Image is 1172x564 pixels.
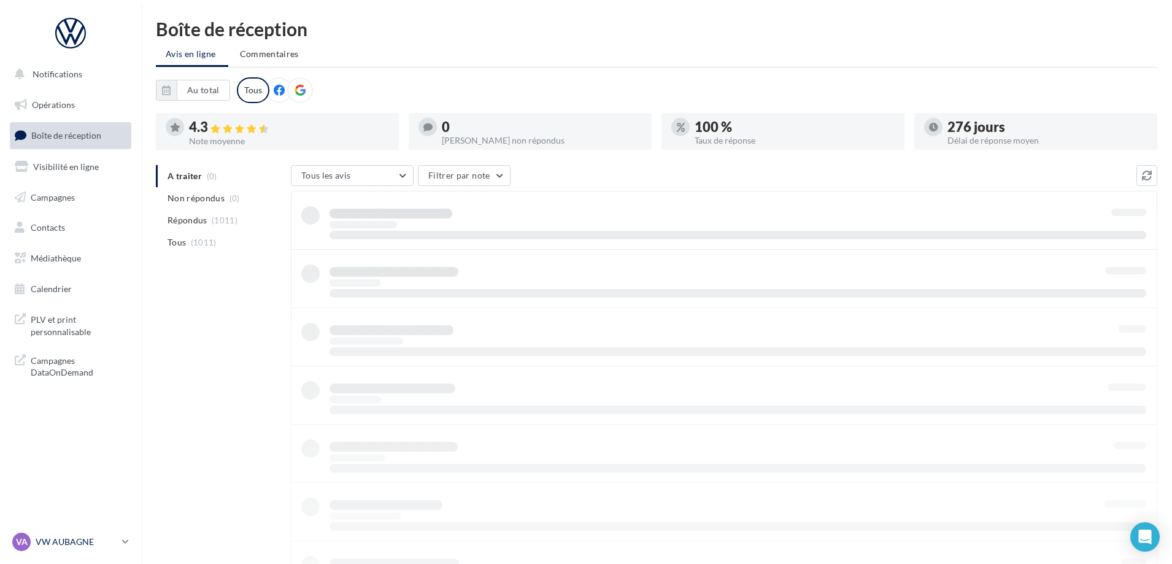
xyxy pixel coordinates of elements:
[229,193,240,203] span: (0)
[33,69,82,79] span: Notifications
[947,136,1147,145] div: Délai de réponse moyen
[212,215,237,225] span: (1011)
[7,92,134,118] a: Opérations
[947,120,1147,134] div: 276 jours
[31,191,75,202] span: Campagnes
[191,238,217,247] span: (1011)
[189,120,389,134] div: 4.3
[156,20,1157,38] div: Boîte de réception
[156,80,230,101] button: Au total
[36,536,117,548] p: VW AUBAGNE
[31,311,126,338] span: PLV et print personnalisable
[7,122,134,149] a: Boîte de réception
[16,536,28,548] span: VA
[240,48,299,59] span: Commentaires
[7,61,129,87] button: Notifications
[7,154,134,180] a: Visibilité en ligne
[31,284,72,294] span: Calendrier
[7,276,134,302] a: Calendrier
[7,245,134,271] a: Médiathèque
[7,185,134,211] a: Campagnes
[168,192,225,204] span: Non répondus
[168,214,207,226] span: Répondus
[33,161,99,172] span: Visibilité en ligne
[32,99,75,110] span: Opérations
[7,306,134,342] a: PLV et print personnalisable
[177,80,230,101] button: Au total
[695,136,895,145] div: Taux de réponse
[442,120,642,134] div: 0
[31,222,65,233] span: Contacts
[7,347,134,384] a: Campagnes DataOnDemand
[31,253,81,263] span: Médiathèque
[31,130,101,141] span: Boîte de réception
[168,236,186,249] span: Tous
[695,120,895,134] div: 100 %
[31,352,126,379] span: Campagnes DataOnDemand
[1130,522,1160,552] div: Open Intercom Messenger
[7,215,134,241] a: Contacts
[10,530,131,554] a: VA VW AUBAGNE
[237,77,269,103] div: Tous
[442,136,642,145] div: [PERSON_NAME] non répondus
[189,137,389,145] div: Note moyenne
